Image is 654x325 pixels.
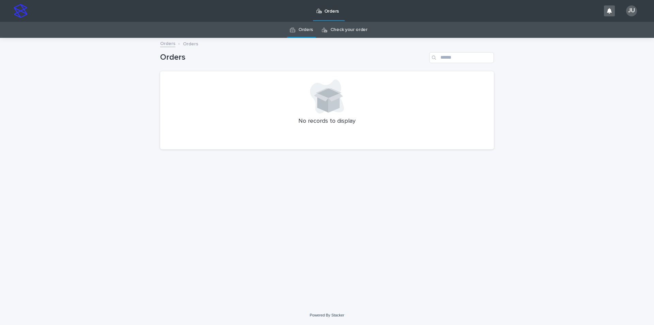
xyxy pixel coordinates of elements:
input: Search [429,52,494,63]
a: Powered By Stacker [310,313,344,317]
h1: Orders [160,53,426,62]
p: Orders [183,40,198,47]
a: Orders [298,22,313,38]
a: Orders [160,39,175,47]
a: Check your order [330,22,368,38]
p: No records to display [168,118,486,125]
div: JU [626,5,637,16]
img: stacker-logo-s-only.png [14,4,27,18]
